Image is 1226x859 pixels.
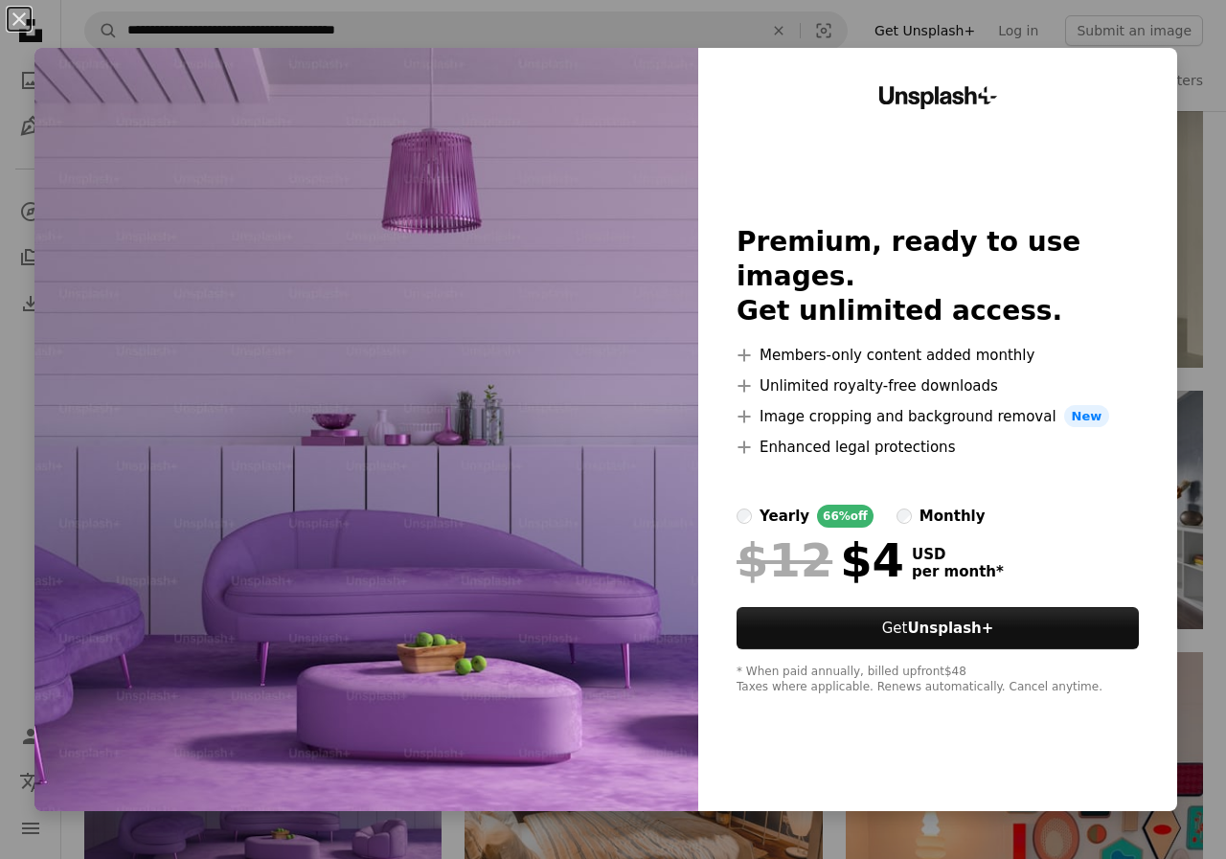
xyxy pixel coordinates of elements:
input: yearly66%off [737,509,752,524]
div: yearly [760,505,809,528]
span: New [1064,405,1110,428]
li: Unlimited royalty-free downloads [737,374,1139,397]
input: monthly [897,509,912,524]
div: monthly [919,505,986,528]
li: Image cropping and background removal [737,405,1139,428]
button: GetUnsplash+ [737,607,1139,649]
strong: Unsplash+ [907,620,993,637]
span: USD [912,546,1004,563]
li: Enhanced legal protections [737,436,1139,459]
span: per month * [912,563,1004,580]
h2: Premium, ready to use images. Get unlimited access. [737,225,1139,328]
div: 66% off [817,505,874,528]
div: $4 [737,535,904,585]
div: * When paid annually, billed upfront $48 Taxes where applicable. Renews automatically. Cancel any... [737,665,1139,695]
li: Members-only content added monthly [737,344,1139,367]
span: $12 [737,535,832,585]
